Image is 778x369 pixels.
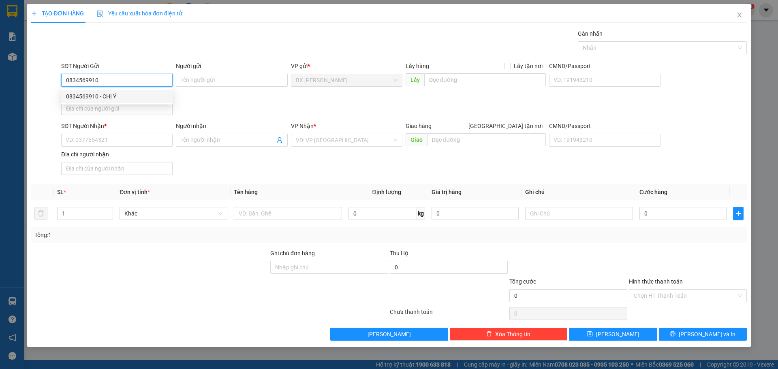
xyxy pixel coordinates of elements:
span: Lấy [406,73,424,86]
span: kg [417,207,425,220]
input: Ghi chú đơn hàng [270,261,388,274]
button: plus [733,207,744,220]
span: Khác [124,207,222,220]
span: [PERSON_NAME] và In [679,330,735,339]
span: Tổng cước [509,278,536,285]
div: Người gửi [176,62,287,70]
div: SĐT Người Gửi [61,62,173,70]
span: printer [670,331,675,337]
button: Close [728,4,751,27]
span: Định lượng [372,189,401,195]
div: CMND/Passport [549,62,660,70]
span: close [736,12,743,18]
button: printer[PERSON_NAME] và In [659,328,747,341]
span: Giá trị hàng [432,189,462,195]
span: Lấy tận nơi [511,62,546,70]
input: VD: Bàn, Ghế [234,207,342,220]
input: 0 [432,207,519,220]
span: plus [31,11,37,16]
span: Tên hàng [234,189,258,195]
span: save [587,331,593,337]
span: TẠO ĐƠN HÀNG [31,10,84,17]
button: save[PERSON_NAME] [569,328,657,341]
span: Yêu cầu xuất hóa đơn điện tử [97,10,182,17]
span: Đơn vị tính [120,189,150,195]
input: Dọc đường [427,133,546,146]
span: BX Cao Lãnh [296,74,398,86]
div: Tổng: 1 [34,230,300,239]
div: VP gửi [291,62,402,70]
input: Dọc đường [424,73,546,86]
span: Xóa Thông tin [495,330,530,339]
label: Ghi chú đơn hàng [270,250,315,256]
div: CMND/Passport [549,122,660,130]
input: Ghi Chú [525,207,633,220]
input: Địa chỉ của người gửi [61,102,173,115]
button: [PERSON_NAME] [330,328,448,341]
button: deleteXóa Thông tin [450,328,568,341]
span: [GEOGRAPHIC_DATA] tận nơi [465,122,546,130]
span: plus [733,210,743,217]
div: SĐT Người Nhận [61,122,173,130]
input: Địa chỉ của người nhận [61,162,173,175]
div: Chưa thanh toán [389,307,509,322]
div: Địa chỉ người nhận [61,150,173,159]
span: user-add [276,137,283,143]
span: Lấy hàng [406,63,429,69]
th: Ghi chú [522,184,636,200]
span: Cước hàng [639,189,667,195]
label: Gán nhãn [578,30,603,37]
span: VP Nhận [291,123,314,129]
span: Thu Hộ [390,250,408,256]
div: 0834569910 - CHỊ Ý [61,90,173,103]
span: Giao hàng [406,123,432,129]
span: SL [57,189,64,195]
img: icon [97,11,103,17]
span: [PERSON_NAME] [368,330,411,339]
div: Người nhận [176,122,287,130]
span: Giao [406,133,427,146]
div: 0834569910 - CHỊ Ý [66,92,168,101]
label: Hình thức thanh toán [629,278,683,285]
span: [PERSON_NAME] [596,330,639,339]
button: delete [34,207,47,220]
span: delete [486,331,492,337]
